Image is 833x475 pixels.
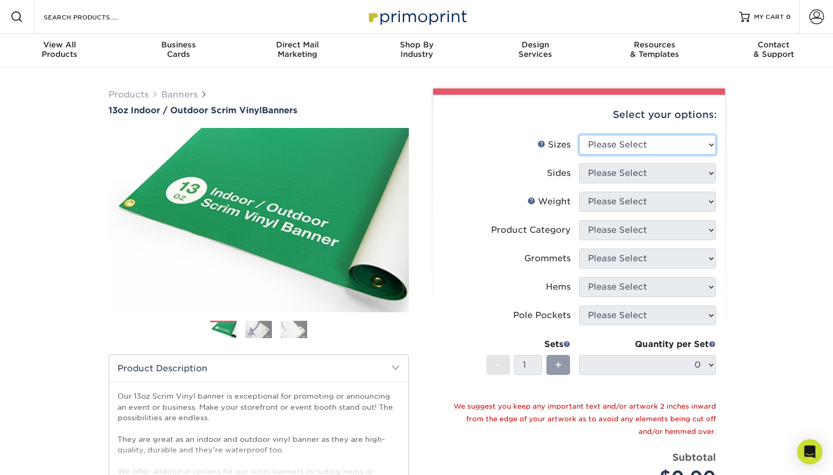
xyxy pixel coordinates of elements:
[109,116,409,324] img: 13oz Indoor / Outdoor Scrim Vinyl 01
[476,40,595,59] div: Services
[595,40,714,59] div: & Templates
[109,90,149,100] a: Products
[238,34,357,67] a: Direct MailMarketing
[119,34,238,67] a: BusinessCards
[119,40,238,50] span: Business
[109,105,409,115] h1: Banners
[109,105,262,115] span: 13oz Indoor / Outdoor Scrim Vinyl
[524,252,571,265] div: Grommets
[786,13,791,21] span: 0
[210,321,237,340] img: Banners 01
[281,321,307,339] img: Banners 03
[579,338,716,351] div: Quantity per Set
[161,90,198,100] a: Banners
[246,321,272,339] img: Banners 02
[672,451,716,463] strong: Subtotal
[119,40,238,59] div: Cards
[357,40,476,50] span: Shop By
[3,443,90,471] iframe: Google Customer Reviews
[454,402,716,436] small: We suggest you keep any important text and/or artwork 2 inches inward from the edge of your artwo...
[476,40,595,50] span: Design
[797,439,822,464] div: Open Intercom Messenger
[714,40,833,50] span: Contact
[238,40,357,50] span: Direct Mail
[555,357,562,373] span: +
[547,167,571,180] div: Sides
[754,13,784,22] span: MY CART
[238,40,357,59] div: Marketing
[109,105,409,115] a: 13oz Indoor / Outdoor Scrim VinylBanners
[491,224,571,236] div: Product Category
[595,40,714,50] span: Resources
[513,309,571,322] div: Pole Pockets
[546,281,571,293] div: Hems
[537,138,571,151] div: Sizes
[357,34,476,67] a: Shop ByIndustry
[714,40,833,59] div: & Support
[476,34,595,67] a: DesignServices
[595,34,714,67] a: Resources& Templates
[357,40,476,59] div: Industry
[714,34,833,67] a: Contact& Support
[496,357,501,373] span: -
[486,338,571,351] div: Sets
[109,355,408,382] h2: Product Description
[364,5,469,28] img: Primoprint
[442,95,717,135] div: Select your options:
[43,11,145,23] input: SEARCH PRODUCTS.....
[527,195,571,208] div: Weight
